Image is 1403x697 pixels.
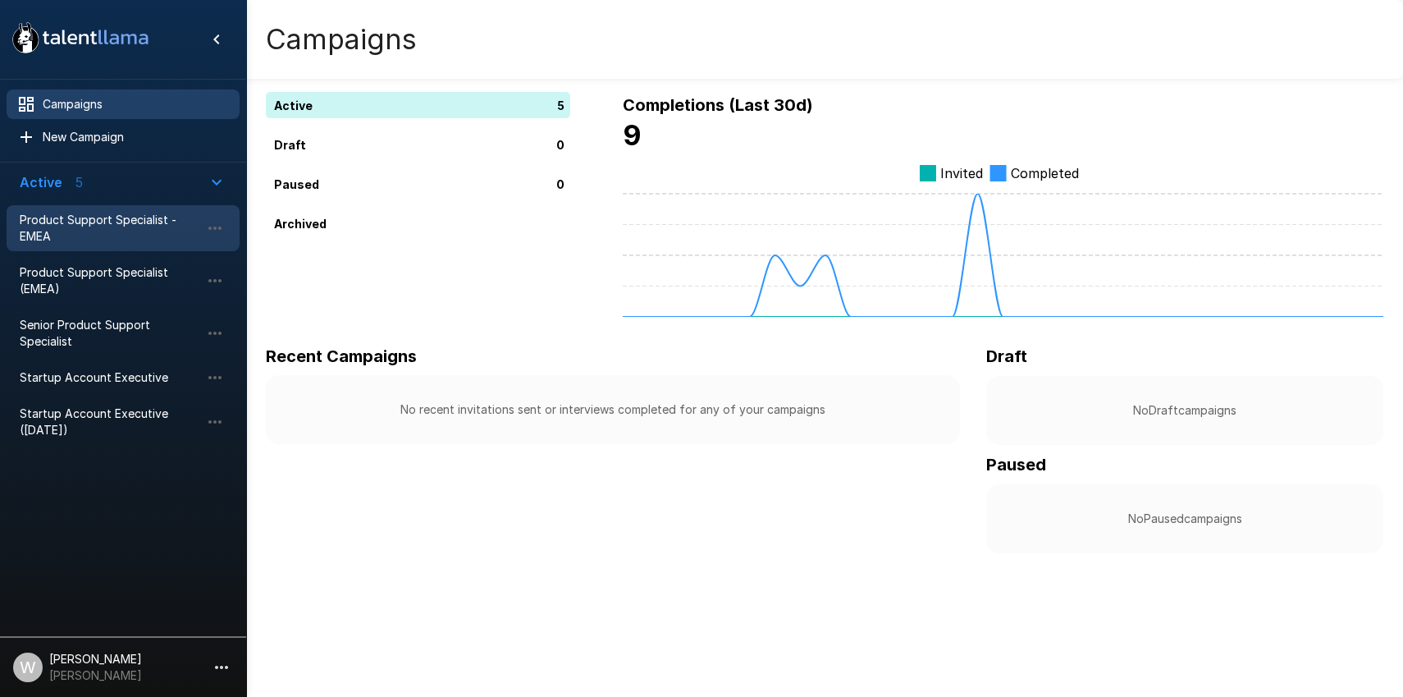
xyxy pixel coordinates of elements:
[556,176,564,193] p: 0
[623,118,642,152] b: 9
[986,455,1046,475] b: Paused
[986,346,1027,366] b: Draft
[556,136,564,154] p: 0
[266,22,417,57] h4: Campaigns
[1012,511,1357,527] p: No Paused campaigns
[266,346,417,366] b: Recent Campaigns
[292,401,934,418] p: No recent invitations sent or interviews completed for any of your campaigns
[1012,402,1357,419] p: No Draft campaigns
[557,97,564,114] p: 5
[623,95,813,115] b: Completions (Last 30d)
